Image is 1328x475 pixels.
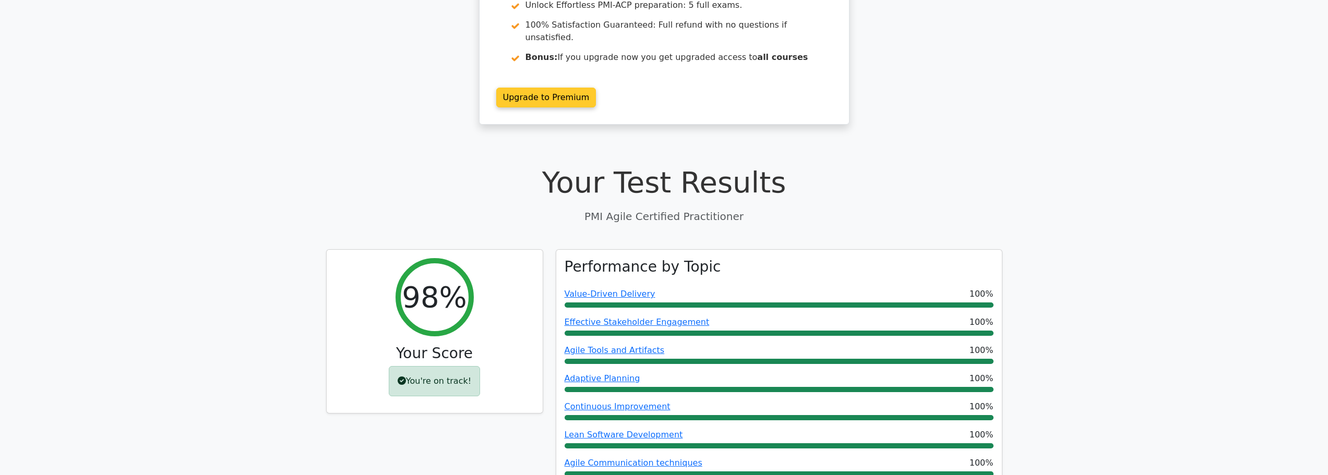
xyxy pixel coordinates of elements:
[565,458,702,468] a: Agile Communication techniques
[565,401,671,411] a: Continuous Improvement
[970,288,994,300] span: 100%
[565,289,655,299] a: Value-Driven Delivery
[565,258,721,276] h3: Performance by Topic
[402,279,466,314] h2: 98%
[326,165,1002,200] h1: Your Test Results
[565,317,710,327] a: Effective Stakeholder Engagement
[970,400,994,413] span: 100%
[970,316,994,328] span: 100%
[970,372,994,385] span: 100%
[970,429,994,441] span: 100%
[389,366,480,396] div: You're on track!
[496,88,596,107] a: Upgrade to Premium
[565,345,665,355] a: Agile Tools and Artifacts
[565,430,683,440] a: Lean Software Development
[335,345,534,362] h3: Your Score
[970,344,994,357] span: 100%
[970,457,994,469] span: 100%
[565,373,640,383] a: Adaptive Planning
[326,209,1002,224] p: PMI Agile Certified Practitioner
